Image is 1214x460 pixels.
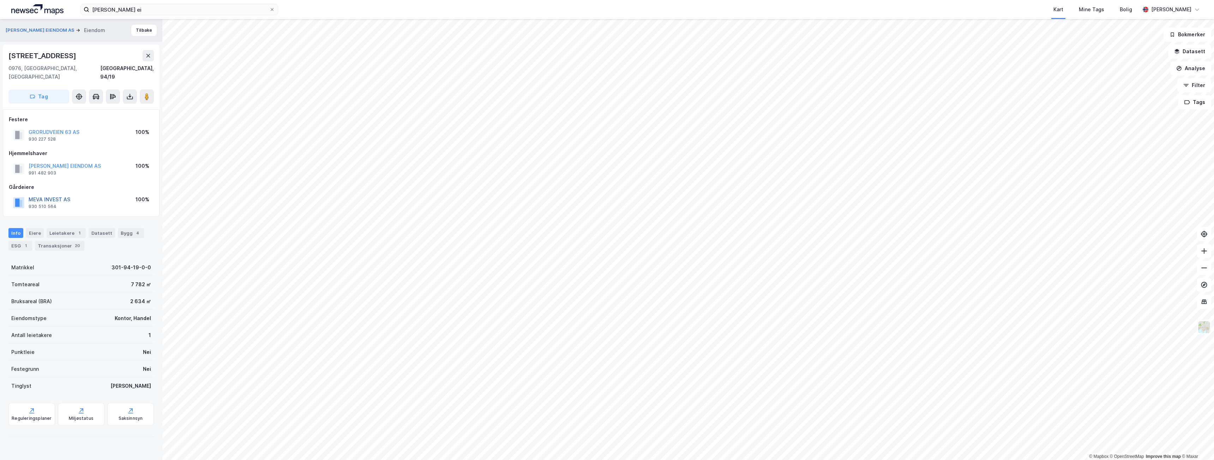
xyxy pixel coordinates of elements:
div: 1 [76,229,83,237]
div: [GEOGRAPHIC_DATA], 94/19 [100,64,154,81]
a: Improve this map [1146,454,1181,459]
button: Tilbake [131,25,157,36]
div: Kontrollprogram for chat [1179,426,1214,460]
div: Antall leietakere [11,331,52,339]
div: [PERSON_NAME] [1151,5,1191,14]
input: Søk på adresse, matrikkel, gårdeiere, leietakere eller personer [89,4,269,15]
div: 100% [136,162,149,170]
div: Info [8,228,23,238]
div: Punktleie [11,348,35,356]
iframe: Chat Widget [1179,426,1214,460]
div: Festegrunn [11,365,39,373]
div: 7 782 ㎡ [131,280,151,289]
button: Tags [1178,95,1211,109]
div: 0976, [GEOGRAPHIC_DATA], [GEOGRAPHIC_DATA] [8,64,100,81]
div: Transaksjoner [35,241,84,251]
div: Nei [143,365,151,373]
div: Festere [9,115,154,124]
div: Miljøstatus [69,416,94,421]
button: Datasett [1168,44,1211,59]
div: [PERSON_NAME] [110,382,151,390]
button: Bokmerker [1164,27,1211,42]
div: Mine Tags [1079,5,1104,14]
div: Bolig [1120,5,1132,14]
div: 930 510 564 [29,204,56,209]
div: 1 [22,242,29,249]
div: 4 [134,229,141,237]
button: Analyse [1170,61,1211,75]
div: Kart [1053,5,1063,14]
div: 301-94-19-0-0 [112,263,151,272]
div: Datasett [89,228,115,238]
div: Matrikkel [11,263,34,272]
div: Reguleringsplaner [12,416,52,421]
div: Kontor, Handel [115,314,151,323]
div: Nei [143,348,151,356]
div: Eiere [26,228,44,238]
div: Saksinnsyn [119,416,143,421]
div: Tomteareal [11,280,40,289]
div: Bygg [118,228,144,238]
div: 100% [136,128,149,136]
div: [STREET_ADDRESS] [8,50,78,61]
a: Mapbox [1089,454,1108,459]
div: Tinglyst [11,382,31,390]
button: [PERSON_NAME] EIENDOM AS [6,27,76,34]
div: 1 [149,331,151,339]
div: Bruksareal (BRA) [11,297,52,306]
button: Filter [1177,78,1211,92]
img: Z [1197,320,1211,334]
div: 991 482 903 [29,170,56,176]
div: 930 227 528 [29,136,56,142]
div: Gårdeiere [9,183,154,191]
img: logo.a4113a55bc3d86da70a041830d287a7e.svg [11,4,64,15]
button: Tag [8,90,69,104]
a: OpenStreetMap [1110,454,1144,459]
div: Hjemmelshaver [9,149,154,158]
div: Leietakere [47,228,86,238]
div: Eiendom [84,26,105,35]
div: Eiendomstype [11,314,47,323]
div: ESG [8,241,32,251]
div: 20 [73,242,82,249]
div: 2 634 ㎡ [130,297,151,306]
div: 100% [136,195,149,204]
